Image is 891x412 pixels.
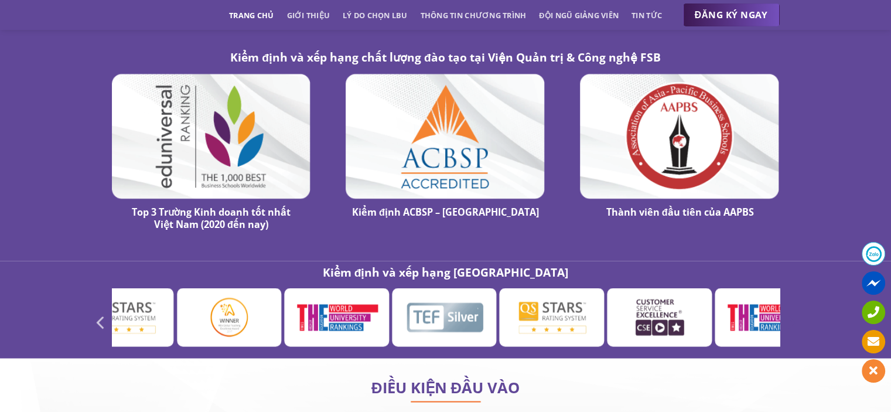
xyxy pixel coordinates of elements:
a: ĐĂNG KÝ NGAY [683,4,780,27]
a: Trang chủ [229,5,274,26]
img: line-lbu.jpg [411,401,481,402]
span: ĐĂNG KÝ NGAY [695,8,768,22]
h4: Kiểm định ACBSP – [GEOGRAPHIC_DATA] [351,206,539,218]
h4: Top 3 Trường Kinh doanh tốt nhất Việt Nam (2020 đến nay) [118,206,305,230]
a: Giới thiệu [286,5,330,26]
h4: Thành viên đầu tiên của AAPBS [586,206,773,218]
a: Đội ngũ giảng viên [539,5,619,26]
a: Lý do chọn LBU [343,5,408,26]
strong: Kiểm định và xếp hạng chất lượng đào tạo tại Viện Quản trị & Công nghệ FSB [230,49,660,65]
a: Tin tức [631,5,662,26]
a: Thông tin chương trình [421,5,527,26]
h2: ĐIỀU KIỆN ĐẦU VÀO [112,382,780,393]
button: Previous [91,311,112,334]
strong: Kiểm định và xếp hạng [GEOGRAPHIC_DATA] [323,264,569,280]
button: Next [780,311,801,334]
